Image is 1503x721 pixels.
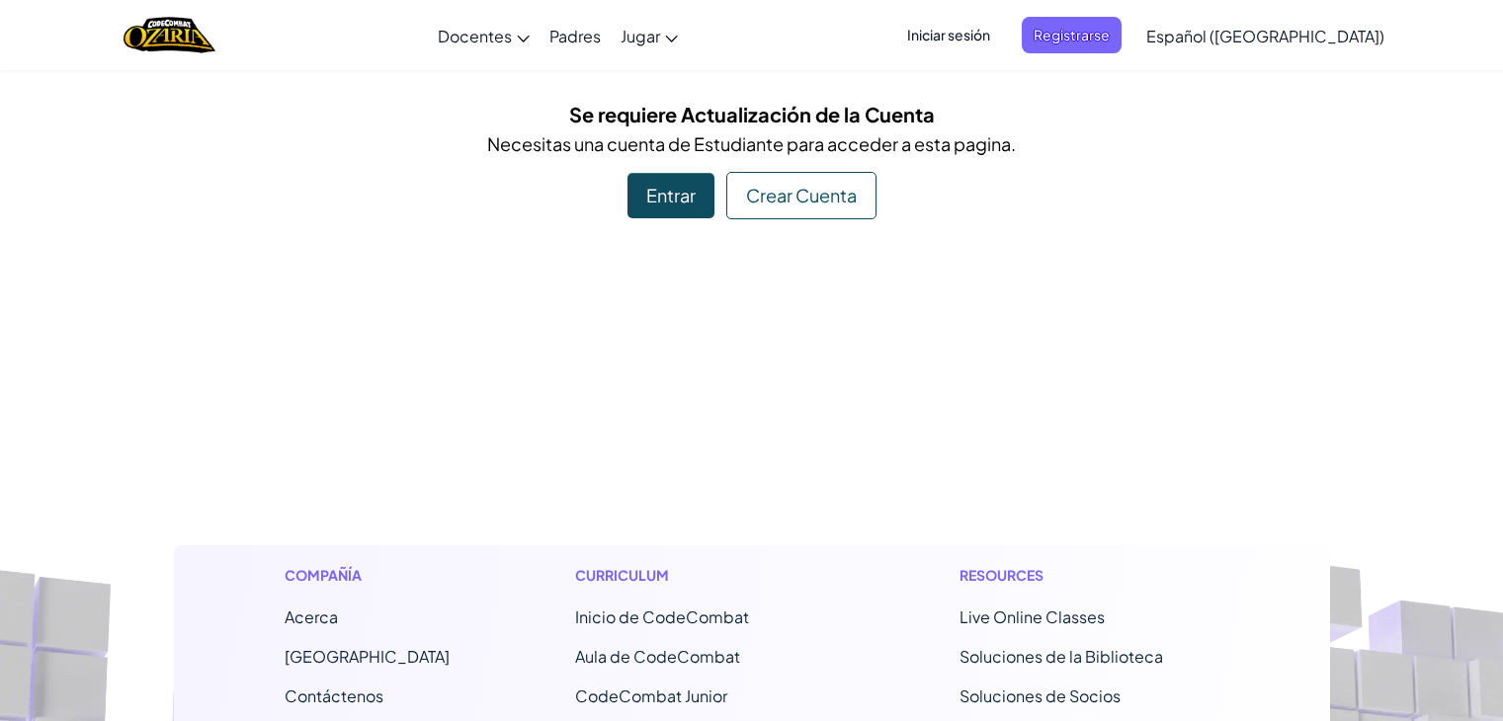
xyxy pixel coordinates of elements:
span: Contáctenos [285,685,383,706]
a: Padres [540,9,611,62]
h5: Se requiere Actualización de la Cuenta [189,99,1315,129]
a: Docentes [428,9,540,62]
a: Live Online Classes [960,606,1105,627]
button: Registrarse [1022,17,1122,53]
a: Acerca [285,606,338,627]
span: Español ([GEOGRAPHIC_DATA]) [1146,26,1384,46]
p: Necesitas una cuenta de Estudiante para acceder a esta pagina. [189,129,1315,158]
span: Jugar [621,26,660,46]
h1: Curriculum [575,565,835,586]
button: Iniciar sesión [895,17,1002,53]
a: [GEOGRAPHIC_DATA] [285,646,450,667]
div: Crear Cuenta [726,172,877,219]
span: Docentes [438,26,512,46]
span: Inicio de CodeCombat [575,606,749,627]
a: Ozaria by CodeCombat logo [124,15,215,55]
a: CodeCombat Junior [575,685,727,706]
img: Home [124,15,215,55]
div: Entrar [627,173,714,218]
h1: Resources [960,565,1219,586]
h1: Compañía [285,565,450,586]
a: Jugar [611,9,688,62]
a: Aula de CodeCombat [575,646,740,667]
a: Soluciones de la Biblioteca [960,646,1163,667]
a: Soluciones de Socios [960,685,1121,706]
a: Español ([GEOGRAPHIC_DATA]) [1136,9,1394,62]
